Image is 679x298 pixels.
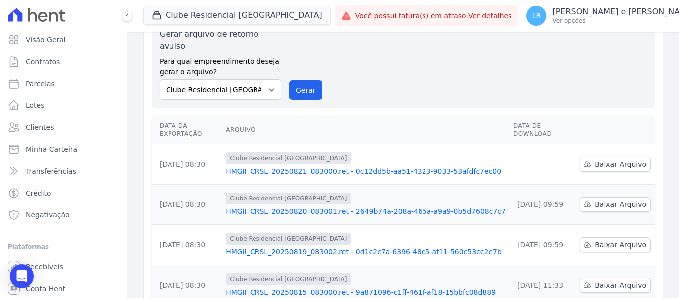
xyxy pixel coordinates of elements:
[595,280,646,290] span: Baixar Arquivo
[160,28,281,52] label: Gerar arquivo de retorno avulso
[26,57,60,67] span: Contratos
[226,273,351,285] span: Clube Residencial [GEOGRAPHIC_DATA]
[580,278,651,293] a: Baixar Arquivo
[226,193,351,204] span: Clube Residencial [GEOGRAPHIC_DATA]
[222,116,509,144] th: Arquivo
[4,139,123,159] a: Minha Carteira
[26,122,54,132] span: Clientes
[226,247,506,257] a: HMGII_CRSL_20250819_083002.ret - 0d1c2c7a-6396-48c5-af11-560c53cc2e7b
[226,166,506,176] a: HMGII_CRSL_20250821_083000.ret - 0c12dd5b-aa51-4323-9033-53afdfc7ec00
[4,257,123,277] a: Recebíveis
[26,284,65,294] span: Conta Hent
[4,183,123,203] a: Crédito
[160,52,281,77] label: Para qual empreendimento deseja gerar o arquivo?
[152,116,222,144] th: Data da Exportação
[289,80,322,100] button: Gerar
[4,96,123,115] a: Lotes
[26,144,77,154] span: Minha Carteira
[4,30,123,50] a: Visão Geral
[509,185,576,225] td: [DATE] 09:59
[4,161,123,181] a: Transferências
[4,205,123,225] a: Negativação
[580,197,651,212] a: Baixar Arquivo
[4,117,123,137] a: Clientes
[26,166,76,176] span: Transferências
[226,287,506,297] a: HMGII_CRSL_20250815_083000.ret - 9a871096-c1ff-461f-af18-15bbfc08d889
[509,116,576,144] th: Data de Download
[509,225,576,265] td: [DATE] 09:59
[8,241,119,253] div: Plataformas
[226,152,351,164] span: Clube Residencial [GEOGRAPHIC_DATA]
[580,237,651,252] a: Baixar Arquivo
[355,11,512,21] span: Você possui fatura(s) em atraso.
[595,199,646,209] span: Baixar Arquivo
[26,100,45,110] span: Lotes
[26,35,66,45] span: Visão Geral
[26,188,51,198] span: Crédito
[226,233,351,245] span: Clube Residencial [GEOGRAPHIC_DATA]
[152,225,222,265] td: [DATE] 08:30
[468,12,512,20] a: Ver detalhes
[595,240,646,250] span: Baixar Arquivo
[532,12,541,19] span: LR
[4,52,123,72] a: Contratos
[152,144,222,185] td: [DATE] 08:30
[26,262,63,272] span: Recebíveis
[26,210,70,220] span: Negativação
[10,264,34,288] div: Open Intercom Messenger
[595,159,646,169] span: Baixar Arquivo
[143,6,331,25] button: Clube Residencial [GEOGRAPHIC_DATA]
[26,79,55,89] span: Parcelas
[152,185,222,225] td: [DATE] 08:30
[580,157,651,172] a: Baixar Arquivo
[4,74,123,94] a: Parcelas
[226,206,506,216] a: HMGII_CRSL_20250820_083001.ret - 2649b74a-208a-465a-a9a9-0b5d7608c7c7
